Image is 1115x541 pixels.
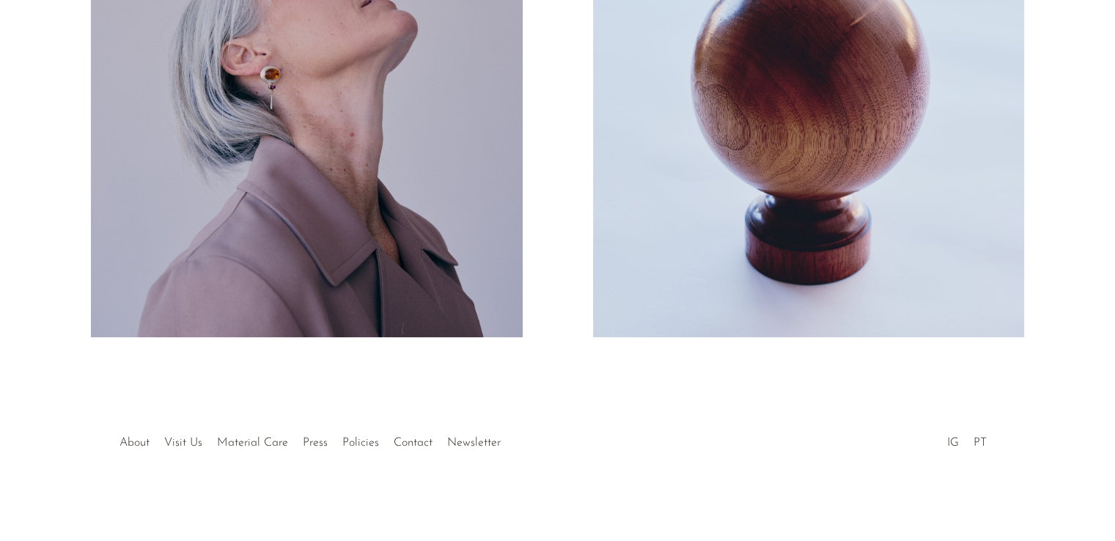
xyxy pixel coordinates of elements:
a: Policies [342,437,379,449]
a: About [119,437,150,449]
a: Visit Us [164,437,202,449]
a: Press [303,437,328,449]
ul: Social Medias [940,425,994,453]
a: Material Care [217,437,288,449]
ul: Quick links [112,425,508,453]
a: Contact [394,437,433,449]
a: IG [947,437,959,449]
a: PT [974,437,987,449]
